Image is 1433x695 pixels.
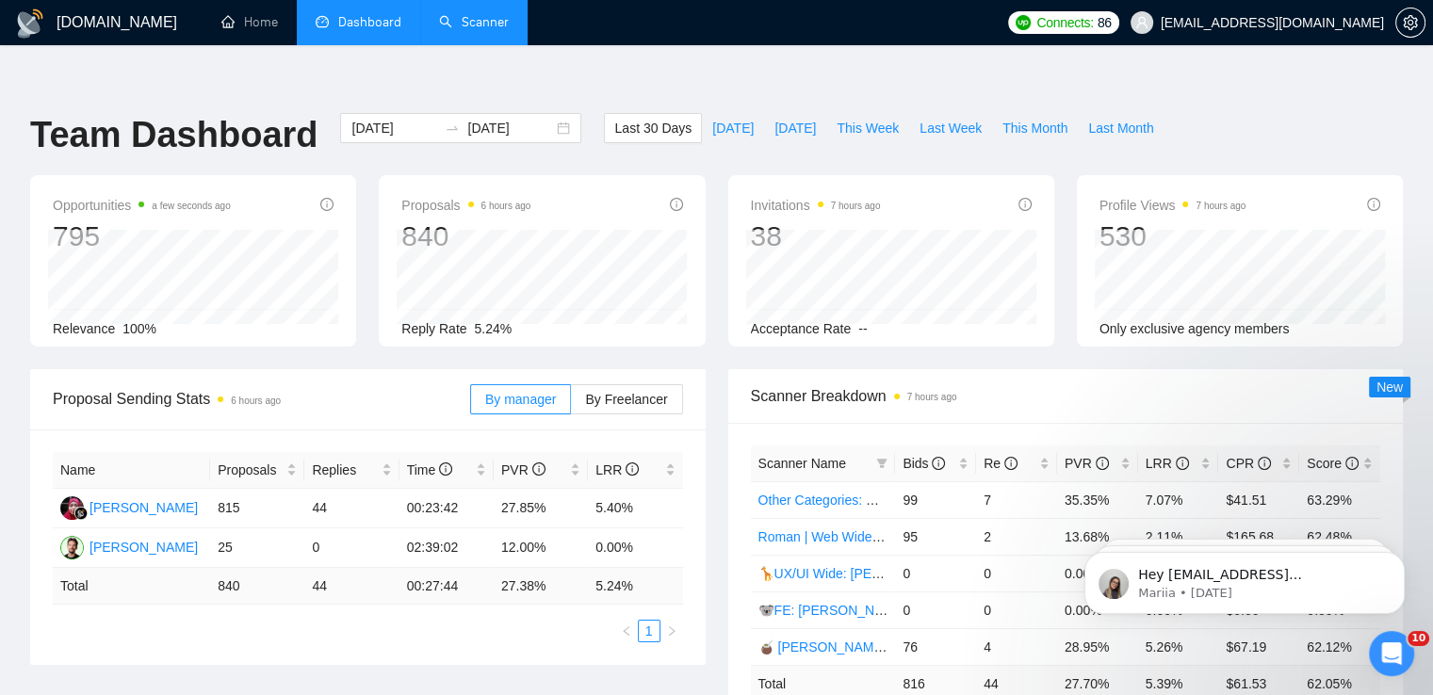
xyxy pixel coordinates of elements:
span: Acceptance Rate [751,321,852,336]
td: 0 [976,555,1057,591]
img: RV [60,536,84,559]
span: Bids [903,456,945,471]
td: 95 [895,518,976,555]
div: 840 [401,218,530,254]
td: 5.40% [588,489,682,528]
li: Previous Page [615,620,638,642]
a: D[PERSON_NAME] [60,499,198,514]
a: setting [1395,15,1425,30]
td: 27.38 % [494,568,588,605]
li: Next Page [660,620,683,642]
span: left [621,625,632,637]
img: upwork-logo.png [1016,15,1031,30]
td: 76 [895,628,976,665]
input: End date [467,118,553,138]
span: This Week [837,118,899,138]
td: 00:23:42 [399,489,494,528]
span: Proposal Sending Stats [53,387,470,411]
span: Reply Rate [401,321,466,336]
td: 12.00% [494,528,588,568]
time: 7 hours ago [831,201,881,211]
span: LRR [1146,456,1189,471]
td: 7 [976,481,1057,518]
span: user [1135,16,1148,29]
span: dashboard [316,15,329,28]
span: Replies [312,460,377,480]
div: [PERSON_NAME] [90,497,198,518]
td: 840 [210,568,304,605]
time: 7 hours ago [1196,201,1246,211]
td: 2 [976,518,1057,555]
span: info-circle [1367,198,1380,211]
a: homeHome [221,14,278,30]
span: CPR [1226,456,1270,471]
span: PVR [1065,456,1109,471]
span: Last Month [1088,118,1153,138]
span: Invitations [751,194,881,217]
time: 7 hours ago [907,392,957,402]
img: gigradar-bm.png [74,507,88,520]
td: $67.19 [1218,628,1299,665]
button: Last Week [909,113,992,143]
td: 44 [304,568,399,605]
span: By Freelancer [585,392,667,407]
td: 0.00% [588,528,682,568]
a: Other Categories: UX/UI & Web design Valeriia [758,493,1034,508]
span: info-circle [626,462,639,476]
td: 27.85% [494,489,588,528]
span: Relevance [53,321,115,336]
span: 10 [1408,631,1429,646]
span: info-circle [1096,457,1109,470]
button: [DATE] [764,113,826,143]
li: 1 [638,620,660,642]
button: This Month [992,113,1078,143]
span: Hey [EMAIL_ADDRESS][DOMAIN_NAME], Looks like your Upwork agency [PERSON_NAME] Design & Developmen... [82,55,325,331]
div: [PERSON_NAME] [90,537,198,558]
button: This Week [826,113,909,143]
a: 1 [639,621,660,641]
span: Re [984,456,1018,471]
td: 4 [976,628,1057,665]
button: right [660,620,683,642]
span: setting [1396,15,1425,30]
td: 7.07% [1138,481,1219,518]
span: right [666,625,677,637]
span: Last Week [920,118,982,138]
td: 62.12% [1299,628,1380,665]
td: 35.35% [1057,481,1138,518]
span: LRR [595,462,639,477]
button: left [615,620,638,642]
th: Proposals [210,452,304,489]
a: 🦒UX/UI Wide: [PERSON_NAME] 03/07 old [758,566,1018,581]
button: [DATE] [702,113,764,143]
span: -- [858,321,867,336]
td: 0 [895,591,976,628]
span: Proposals [401,194,530,217]
th: Replies [304,452,399,489]
iframe: Intercom live chat [1369,631,1414,676]
td: 44 [304,489,399,528]
span: [DATE] [774,118,816,138]
span: Scanner Breakdown [751,384,1381,408]
input: Start date [351,118,437,138]
span: Score [1307,456,1358,471]
span: info-circle [1258,457,1271,470]
span: filter [872,449,891,477]
span: info-circle [1176,457,1189,470]
td: 02:39:02 [399,528,494,568]
td: Total [53,568,210,605]
span: Last 30 Days [614,118,692,138]
a: Roman | Web Wide: 09/16 - Bid in Range [758,529,1000,544]
td: 0 [895,555,976,591]
span: 86 [1098,12,1112,33]
h1: Team Dashboard [30,113,318,157]
iframe: Intercom notifications message [1056,512,1433,644]
span: Connects: [1036,12,1093,33]
span: info-circle [320,198,334,211]
a: RV[PERSON_NAME] [60,539,198,554]
span: 5.24% [475,321,513,336]
span: Scanner Name [758,456,846,471]
span: swap-right [445,121,460,136]
span: New [1376,380,1403,395]
time: 6 hours ago [481,201,531,211]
